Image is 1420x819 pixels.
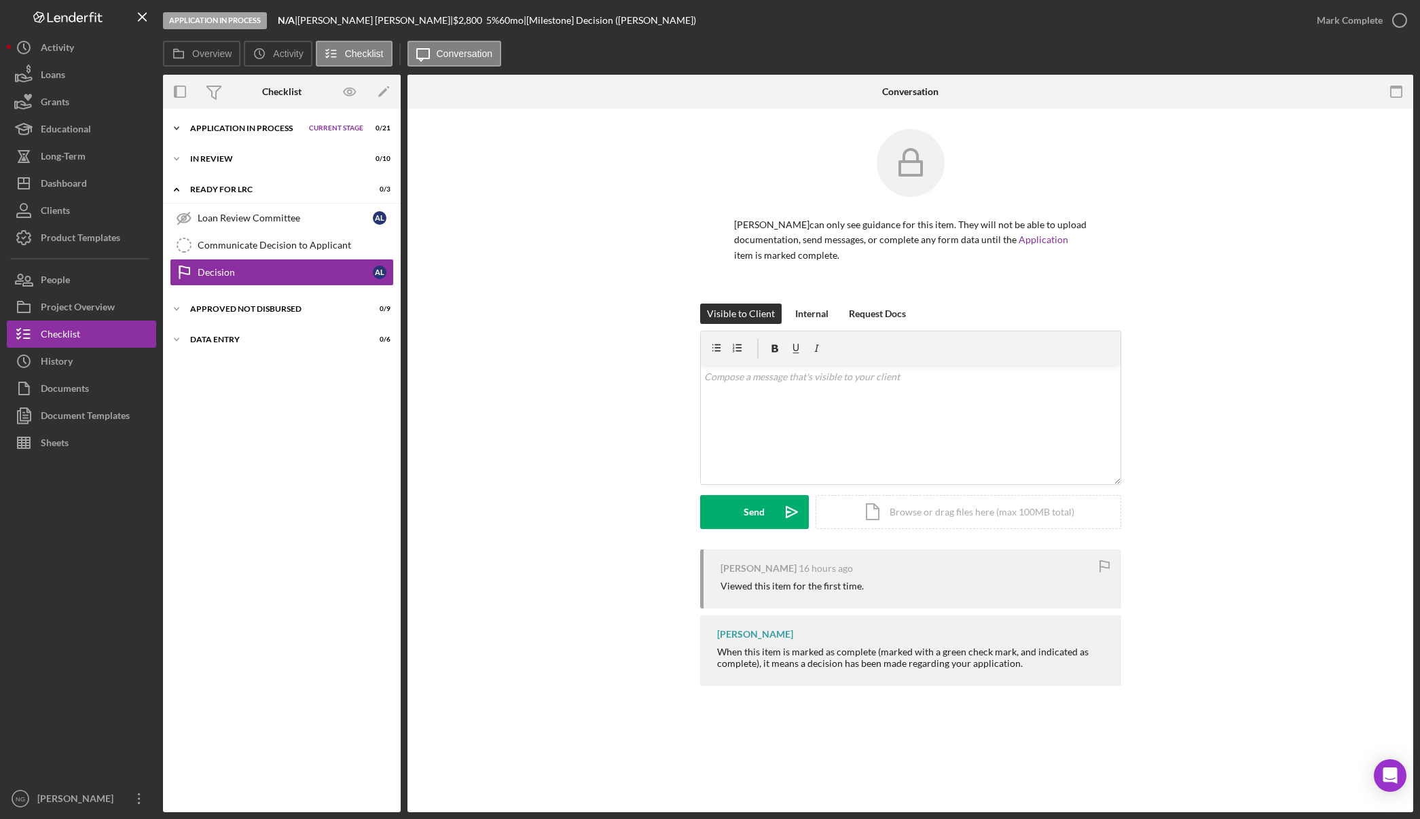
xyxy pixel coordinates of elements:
button: Overview [163,41,240,67]
button: Loans [7,61,156,88]
label: Overview [192,48,232,59]
button: Checklist [316,41,393,67]
div: Loans [41,61,65,92]
div: Long-Term [41,143,86,173]
div: Conversation [882,86,939,97]
time: 2025-09-11 22:13 [799,563,853,574]
div: People [41,266,70,297]
button: Checklist [7,321,156,348]
div: Internal [795,304,829,324]
button: People [7,266,156,293]
div: [PERSON_NAME] [717,629,793,640]
div: Approved Not Disbursed [190,305,357,313]
div: History [41,348,73,378]
b: N/A [278,14,295,26]
div: [PERSON_NAME] [34,785,122,816]
button: Product Templates [7,224,156,251]
div: Dashboard [41,170,87,200]
p: [PERSON_NAME] can only see guidance for this item. They will not be able to upload documentation,... [734,217,1087,263]
div: Viewed this item for the first time. [721,581,864,591]
div: Project Overview [41,293,115,324]
div: Checklist [262,86,302,97]
a: Communicate Decision to Applicant [170,232,394,259]
button: Visible to Client [700,304,782,324]
div: When this item is marked as complete (marked with a green check mark, and indicated as complete),... [717,647,1108,668]
div: Clients [41,197,70,227]
a: Loan Review CommitteeAL [170,204,394,232]
div: Documents [41,375,89,405]
button: Grants [7,88,156,115]
div: 60 mo [499,15,524,26]
div: A L [373,266,386,279]
button: Activity [244,41,312,67]
div: Visible to Client [707,304,775,324]
div: Send [744,495,765,529]
div: Loan Review Committee [198,213,373,223]
button: Long-Term [7,143,156,170]
div: 0 / 10 [366,155,390,163]
button: Mark Complete [1303,7,1413,34]
label: Conversation [437,48,493,59]
div: Product Templates [41,224,120,255]
div: 0 / 9 [366,305,390,313]
div: | [278,15,297,26]
button: Activity [7,34,156,61]
div: Decision [198,267,373,278]
div: [PERSON_NAME] [PERSON_NAME] | [297,15,453,26]
div: Mark Complete [1317,7,1383,34]
a: Application [1019,234,1068,245]
a: DecisionAL [170,259,394,286]
div: Activity [41,34,74,65]
label: Activity [273,48,303,59]
div: Data Entry [190,335,357,344]
div: 0 / 6 [366,335,390,344]
div: Communicate Decision to Applicant [198,240,393,251]
div: A L [373,211,386,225]
label: Checklist [345,48,384,59]
div: Grants [41,88,69,119]
div: Application In Process [190,124,302,132]
button: Educational [7,115,156,143]
span: Current Stage [309,124,363,132]
a: Project Overview [7,293,156,321]
button: Dashboard [7,170,156,197]
button: Clients [7,197,156,224]
div: [PERSON_NAME] [721,563,797,574]
span: $2,800 [453,14,482,26]
div: 0 / 3 [366,185,390,194]
button: Sheets [7,429,156,456]
div: 5 % [486,15,499,26]
div: Request Docs [849,304,906,324]
div: Sheets [41,429,69,460]
div: 0 / 21 [366,124,390,132]
div: Open Intercom Messenger [1374,759,1406,792]
div: In Review [190,155,357,163]
button: Send [700,495,809,529]
div: Ready for LRC [190,185,357,194]
button: Documents [7,375,156,402]
div: Checklist [41,321,80,351]
button: Conversation [407,41,502,67]
div: Educational [41,115,91,146]
div: Document Templates [41,402,130,433]
button: History [7,348,156,375]
button: Document Templates [7,402,156,429]
button: NG[PERSON_NAME] [7,785,156,812]
div: Application In Process [163,12,267,29]
div: | [Milestone] Decision ([PERSON_NAME]) [524,15,696,26]
button: Internal [788,304,835,324]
